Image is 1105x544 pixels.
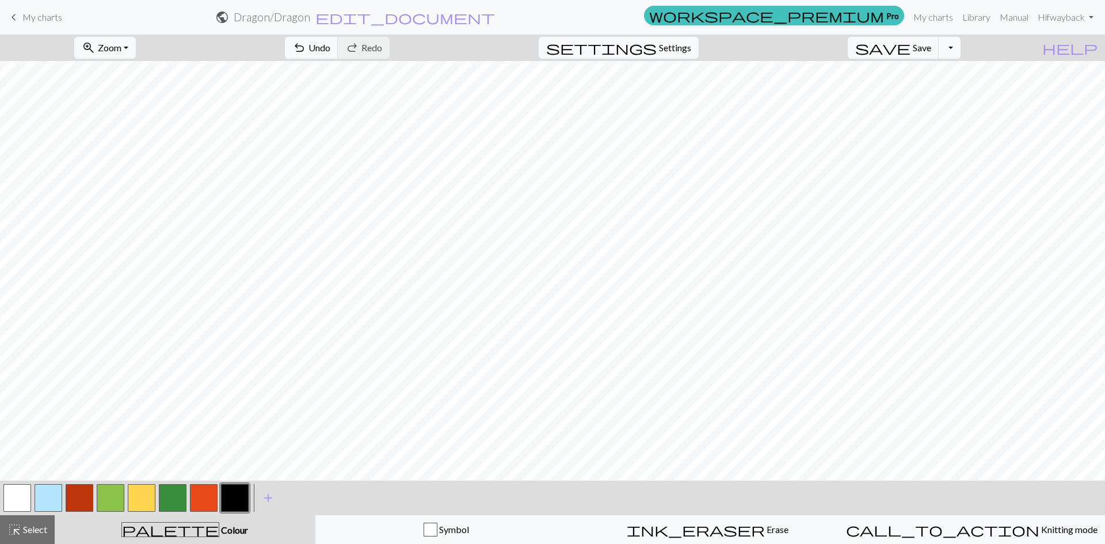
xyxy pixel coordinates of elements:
a: My charts [909,6,958,29]
span: undo [292,40,306,56]
span: settings [546,40,657,56]
span: Select [21,524,47,535]
span: palette [122,522,219,538]
span: highlight_alt [7,522,21,538]
button: Colour [55,515,315,544]
span: Zoom [98,42,121,53]
span: Save [913,42,931,53]
span: zoom_in [82,40,96,56]
span: Knitting mode [1039,524,1098,535]
span: call_to_action [846,522,1039,538]
span: workspace_premium [649,7,884,24]
button: Erase [577,515,839,544]
h2: Dragon / Dragon [234,10,310,24]
span: help [1042,40,1098,56]
span: Symbol [437,524,469,535]
span: add [261,490,275,506]
button: Undo [285,37,338,59]
a: My charts [7,7,62,27]
button: SettingsSettings [539,37,699,59]
button: Zoom [74,37,136,59]
button: Symbol [315,515,577,544]
i: Settings [546,41,657,55]
span: Erase [765,524,788,535]
button: Knitting mode [839,515,1105,544]
span: keyboard_arrow_left [7,9,21,25]
span: Settings [659,41,691,55]
a: Manual [995,6,1033,29]
a: Hifwayback [1033,6,1098,29]
span: public [215,9,229,25]
span: ink_eraser [627,522,765,538]
button: Save [848,37,939,59]
span: Colour [219,524,248,535]
a: Library [958,6,995,29]
span: My charts [22,12,62,22]
span: Undo [308,42,330,53]
span: edit_document [315,9,495,25]
span: save [855,40,910,56]
a: Pro [644,6,904,25]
